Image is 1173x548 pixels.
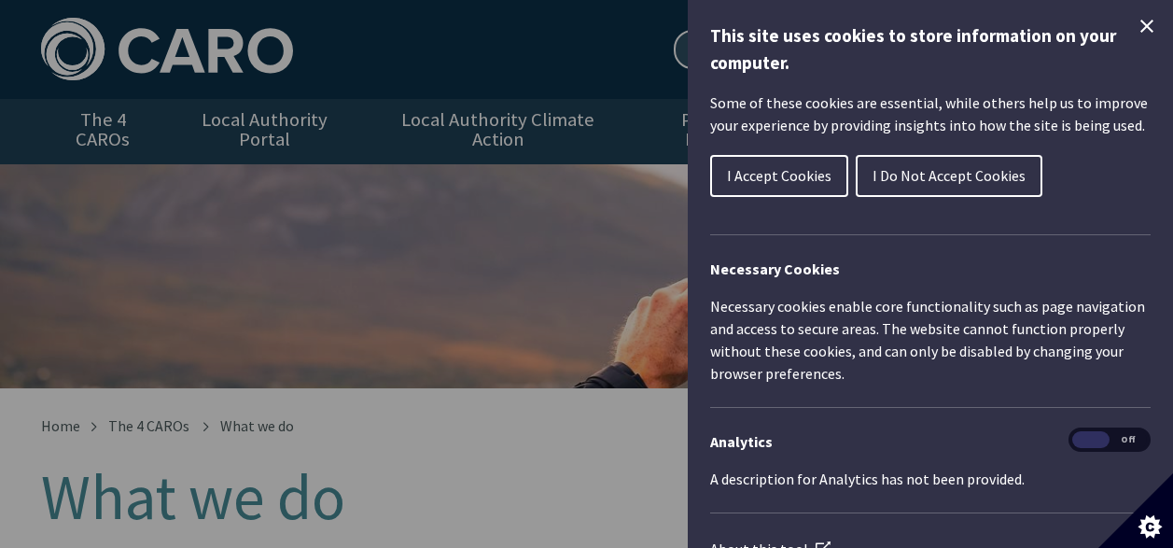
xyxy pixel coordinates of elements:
[710,155,848,197] button: I Accept Cookies
[710,295,1151,385] p: Necessary cookies enable core functionality such as page navigation and access to secure areas. T...
[710,22,1151,77] h1: This site uses cookies to store information on your computer.
[1098,473,1173,548] button: Set cookie preferences
[1110,431,1147,449] span: Off
[873,166,1026,185] span: I Do Not Accept Cookies
[710,468,1151,490] p: A description for Analytics has not been provided.
[1136,15,1158,37] button: Close Cookie Control
[856,155,1042,197] button: I Do Not Accept Cookies
[710,91,1151,136] p: Some of these cookies are essential, while others help us to improve your experience by providing...
[727,166,831,185] span: I Accept Cookies
[710,430,1151,453] h3: Analytics
[1072,431,1110,449] span: On
[710,258,1151,280] h2: Necessary Cookies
